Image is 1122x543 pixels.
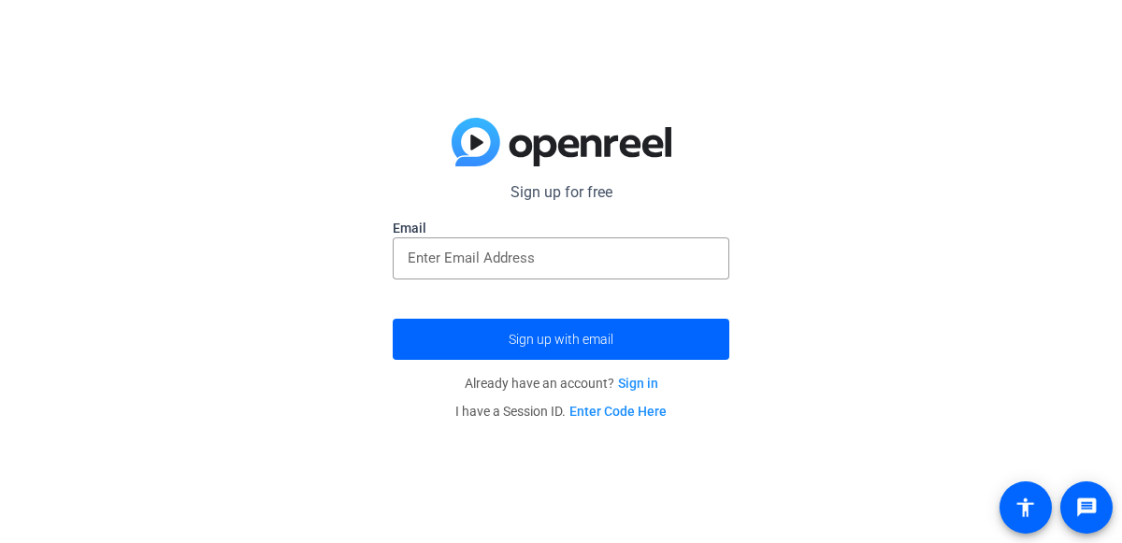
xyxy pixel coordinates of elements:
mat-icon: message [1075,496,1098,519]
img: blue-gradient.svg [452,118,671,166]
a: Enter Code Here [569,404,667,419]
p: Sign up for free [393,181,729,204]
span: I have a Session ID. [455,404,667,419]
button: Sign up with email [393,319,729,360]
mat-icon: accessibility [1014,496,1037,519]
label: Email [393,219,729,237]
input: Enter Email Address [408,247,714,269]
span: Already have an account? [465,376,658,391]
a: Sign in [618,376,658,391]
